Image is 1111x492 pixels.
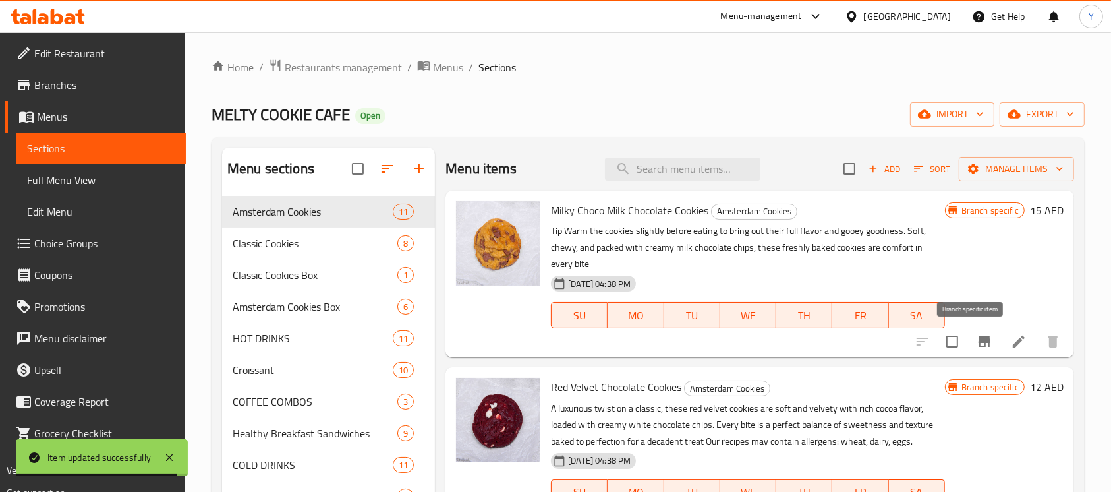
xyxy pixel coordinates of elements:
[393,364,413,377] span: 10
[863,159,905,179] button: Add
[344,155,372,183] span: Select all sections
[34,299,175,315] span: Promotions
[551,302,608,328] button: SU
[776,302,832,328] button: TH
[47,450,151,465] div: Item updated successfully
[34,267,175,283] span: Coupons
[27,172,175,188] span: Full Menu View
[397,299,414,315] div: items
[1000,102,1085,127] button: export
[608,302,664,328] button: MO
[212,100,350,129] span: MELTY COOKIE CAFE
[5,354,186,386] a: Upsell
[393,332,413,345] span: 11
[222,291,435,323] div: Amsterdam Cookies Box6
[969,161,1064,177] span: Manage items
[721,9,802,24] div: Menu-management
[5,386,186,417] a: Coverage Report
[233,204,393,220] span: Amsterdam Cookies
[34,77,175,93] span: Branches
[355,108,385,124] div: Open
[233,330,393,346] span: HOT DRINKS
[397,425,414,441] div: items
[969,326,1000,357] button: Branch-specific-item
[557,306,602,325] span: SU
[233,425,397,441] span: Healthy Breakfast Sandwiches
[832,302,888,328] button: FR
[398,301,413,313] span: 6
[551,223,944,272] p: Tip Warm the cookies slightly before eating to bring out their full flavor and gooey goodness. So...
[956,381,1024,394] span: Branch specific
[867,162,902,177] span: Add
[1010,106,1074,123] span: export
[259,59,264,75] li: /
[222,196,435,228] div: Amsterdam Cookies11
[222,386,435,417] div: COFFEE COMBOS3
[685,381,770,396] span: Amsterdam Cookies
[910,102,994,127] button: import
[34,330,175,346] span: Menu disclaimer
[27,204,175,220] span: Edit Menu
[269,59,402,76] a: Restaurants management
[222,228,435,259] div: Classic Cookies8
[233,362,393,378] span: Croissant
[551,377,681,397] span: Red Velvet Chocolate Cookies
[563,278,636,290] span: [DATE] 04:38 PM
[372,153,403,185] span: Sort sections
[478,59,516,75] span: Sections
[712,204,797,219] span: Amsterdam Cookies
[233,299,397,315] span: Amsterdam Cookies Box
[393,459,413,472] span: 11
[956,204,1024,217] span: Branch specific
[613,306,658,325] span: MO
[864,9,951,24] div: [GEOGRAPHIC_DATA]
[233,457,393,473] div: COLD DRINKS
[1011,334,1027,350] a: Edit menu item
[7,462,39,479] span: Version:
[393,457,414,473] div: items
[403,153,435,185] button: Add section
[34,362,175,378] span: Upsell
[233,235,397,251] span: Classic Cookies
[393,362,414,378] div: items
[397,235,414,251] div: items
[959,157,1074,181] button: Manage items
[397,267,414,283] div: items
[5,259,186,291] a: Coupons
[605,158,760,181] input: search
[669,306,715,325] span: TU
[233,267,397,283] div: Classic Cookies Box
[222,417,435,449] div: Healthy Breakfast Sandwiches9
[469,59,473,75] li: /
[398,396,413,408] span: 3
[34,235,175,251] span: Choice Groups
[393,206,413,218] span: 11
[5,291,186,323] a: Promotions
[1089,9,1094,24] span: Y
[222,449,435,481] div: COLD DRINKS11
[1030,378,1064,396] h6: 12 AED
[684,381,770,396] div: Amsterdam Cookies
[905,159,959,179] span: Sort items
[5,228,186,259] a: Choice Groups
[720,302,776,328] button: WE
[782,306,827,325] span: TH
[34,394,175,410] span: Coverage Report
[5,69,186,101] a: Branches
[212,59,254,75] a: Home
[285,59,402,75] span: Restaurants management
[233,394,397,410] div: COFFEE COMBOS
[227,159,314,179] h2: Menu sections
[34,425,175,441] span: Grocery Checklist
[27,140,175,156] span: Sections
[726,306,771,325] span: WE
[456,201,540,286] img: Milky Choco Milk Chocolate Cookies
[34,46,175,61] span: Edit Restaurant
[222,259,435,291] div: Classic Cookies Box1
[1037,326,1069,357] button: delete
